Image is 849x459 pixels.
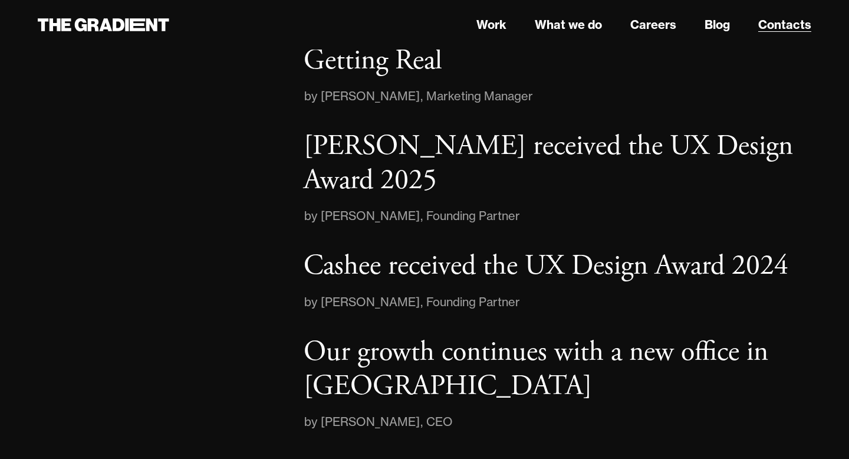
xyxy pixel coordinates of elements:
a: Contacts [758,16,811,34]
a: Cashee received the UX Design Award 2024 [304,249,811,283]
div: , [420,412,426,431]
div: , [420,87,426,106]
a: What we do [535,16,602,34]
a: 9 Years of The Gradient – Growth, Guts, and Getting Real [304,9,811,77]
a: [PERSON_NAME] received the UX Design Award 2025 [304,129,811,197]
div: Founding Partner [426,206,520,225]
a: Blog [705,16,730,34]
div: by [304,412,321,431]
p: Cashee received the UX Design Award 2024 [304,248,788,284]
div: CEO [426,412,453,431]
div: Marketing Manager [426,87,533,106]
div: , [420,293,426,312]
div: by [304,293,321,312]
div: by [304,87,321,106]
div: [PERSON_NAME] [321,293,420,312]
div: [PERSON_NAME] [321,206,420,225]
a: Our growth continues with a new office in [GEOGRAPHIC_DATA] [304,335,811,403]
div: by [304,206,321,225]
div: , [420,206,426,225]
a: Careers [630,16,676,34]
div: [PERSON_NAME] [321,87,420,106]
div: Founding Partner [426,293,520,312]
a: Work [476,16,506,34]
p: [PERSON_NAME] received the UX Design Award 2025 [304,128,793,198]
div: [PERSON_NAME] [321,412,420,431]
p: Our growth continues with a new office in [GEOGRAPHIC_DATA] [304,334,768,404]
